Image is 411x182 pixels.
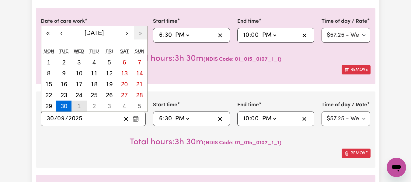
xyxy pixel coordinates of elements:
abbr: 24 September 2025 [76,92,82,98]
abbr: Tuesday [59,48,68,53]
label: Date of care work [41,18,85,26]
abbr: 5 October 2025 [138,103,141,109]
abbr: 6 September 2025 [123,59,126,66]
button: 1 October 2025 [71,101,87,112]
label: Start time [153,101,177,109]
span: ( 01_015_0107_1_1 ) [204,57,281,62]
label: Start time [153,18,177,26]
span: 0 [251,32,255,38]
input: -- [159,31,163,40]
span: 0 [251,116,255,122]
button: 20 September 2025 [117,79,132,90]
button: 9 September 2025 [56,68,71,79]
span: : [163,115,165,122]
button: Clear date [121,114,131,123]
abbr: 11 September 2025 [91,70,97,77]
button: 23 September 2025 [56,90,71,101]
input: -- [243,31,249,40]
button: 29 September 2025 [41,101,57,112]
abbr: 7 September 2025 [138,59,141,66]
button: › [120,26,134,39]
button: 13 September 2025 [117,68,132,79]
input: -- [251,31,259,40]
input: ---- [68,114,82,123]
abbr: 23 September 2025 [61,92,67,98]
abbr: 3 October 2025 [108,103,111,109]
span: Total hours worked: 3 hours 30 minutes [130,138,204,146]
button: 26 September 2025 [102,90,117,101]
button: 11 September 2025 [87,68,102,79]
abbr: 2 September 2025 [62,59,65,66]
button: 18 September 2025 [87,79,102,90]
abbr: 10 September 2025 [76,70,82,77]
button: 30 September 2025 [56,101,71,112]
abbr: Thursday [89,48,99,53]
abbr: Monday [44,48,54,53]
input: -- [159,114,163,123]
button: 12 September 2025 [102,68,117,79]
abbr: 9 September 2025 [62,70,65,77]
abbr: 1 September 2025 [47,59,51,66]
button: Enter the date of care work [131,114,141,123]
button: Remove this shift [342,149,371,158]
abbr: 14 September 2025 [136,70,143,77]
iframe: Button to launch messaging window, conversation in progress [387,158,406,177]
abbr: 25 September 2025 [91,92,97,98]
button: 5 October 2025 [132,101,147,112]
span: [DATE] [85,29,104,36]
label: Time of day / Rate [322,101,367,109]
button: 10 September 2025 [71,68,87,79]
button: 2 October 2025 [87,101,102,112]
button: 4 October 2025 [117,101,132,112]
button: 24 September 2025 [71,90,87,101]
abbr: 12 September 2025 [106,70,113,77]
button: ‹ [55,26,68,39]
abbr: Saturday [120,48,129,53]
button: [DATE] [68,26,120,39]
abbr: 22 September 2025 [45,92,52,98]
input: -- [47,114,54,123]
button: 5 September 2025 [102,57,117,68]
button: 2 September 2025 [56,57,71,68]
button: 22 September 2025 [41,90,57,101]
abbr: 2 October 2025 [92,103,96,109]
abbr: 8 September 2025 [47,70,51,77]
abbr: 15 September 2025 [45,81,52,88]
span: / [54,115,57,122]
button: 28 September 2025 [132,90,147,101]
input: -- [57,114,65,123]
button: 1 September 2025 [41,57,57,68]
span: 0 [57,116,61,122]
button: 3 September 2025 [71,57,87,68]
button: 15 September 2025 [41,79,57,90]
button: 3 October 2025 [102,101,117,112]
input: -- [251,114,259,123]
abbr: 13 September 2025 [121,70,128,77]
input: -- [165,114,172,123]
abbr: 5 September 2025 [108,59,111,66]
label: Date of care work [41,101,85,109]
abbr: 18 September 2025 [91,81,97,88]
span: ( 01_015_0107_1_1 ) [204,140,281,146]
abbr: 16 September 2025 [61,81,67,88]
abbr: Wednesday [74,48,84,53]
abbr: Friday [106,48,113,53]
button: 27 September 2025 [117,90,132,101]
button: 14 September 2025 [132,68,147,79]
button: 8 September 2025 [41,68,57,79]
abbr: 1 October 2025 [77,103,81,109]
button: Remove this shift [342,65,371,74]
label: End time [237,101,259,109]
strong: NDIS Code: [206,57,234,62]
button: 17 September 2025 [71,79,87,90]
span: : [249,32,251,39]
button: 6 September 2025 [117,57,132,68]
abbr: 4 September 2025 [92,59,96,66]
abbr: 30 September 2025 [61,103,67,109]
abbr: 27 September 2025 [121,92,128,98]
label: End time [237,18,259,26]
abbr: 17 September 2025 [76,81,82,88]
button: « [41,26,55,39]
abbr: 20 September 2025 [121,81,128,88]
strong: NDIS Code: [206,140,234,146]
